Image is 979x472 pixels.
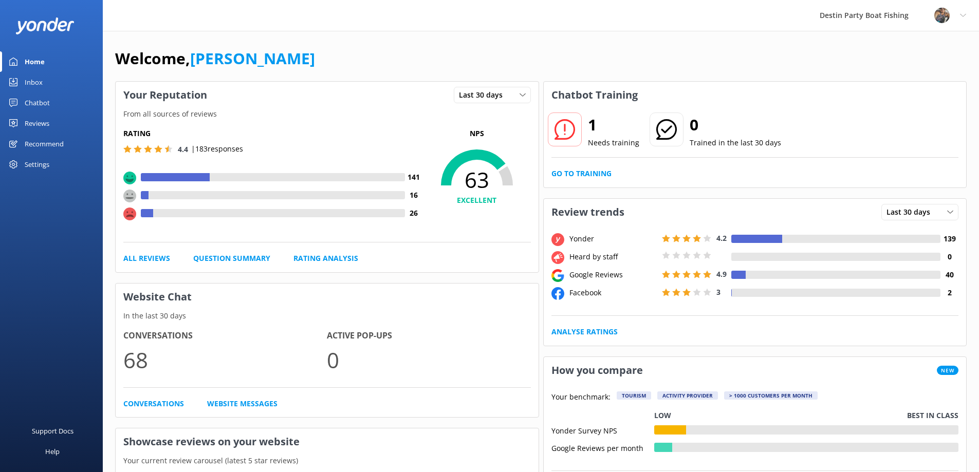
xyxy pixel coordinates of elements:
p: Your current review carousel (latest 5 star reviews) [116,455,539,466]
p: NPS [423,128,531,139]
div: Google Reviews [567,269,659,280]
p: 0 [327,343,530,377]
span: 4.2 [716,233,727,243]
h4: 26 [405,207,423,219]
span: Last 30 days [886,206,936,218]
div: Help [45,441,60,462]
h3: Chatbot Training [544,82,645,108]
div: Recommend [25,134,64,154]
div: Activity Provider [657,391,718,400]
span: 4.4 [178,144,188,154]
h4: 139 [940,233,958,244]
h4: Active Pop-ups [327,329,530,343]
a: Go to Training [551,168,612,179]
h4: 141 [405,172,423,183]
p: | 183 responses [191,143,243,155]
img: yonder-white-logo.png [15,17,75,34]
span: 63 [423,167,531,193]
div: Home [25,51,45,72]
p: Best in class [907,410,958,421]
h4: 2 [940,287,958,298]
h4: Conversations [123,329,327,343]
div: Heard by staff [567,251,659,262]
h3: Showcase reviews on your website [116,428,539,455]
h3: Website Chat [116,284,539,310]
div: Inbox [25,72,43,92]
span: Last 30 days [459,89,509,101]
h2: 1 [588,112,639,137]
h5: Rating [123,128,423,139]
div: Support Docs [32,421,73,441]
h4: 16 [405,190,423,201]
div: Tourism [617,391,651,400]
h4: 0 [940,251,958,262]
a: Website Messages [207,398,278,409]
h3: Your Reputation [116,82,215,108]
h3: Review trends [544,199,632,225]
span: 3 [716,287,721,297]
p: From all sources of reviews [116,108,539,120]
div: Reviews [25,113,49,134]
span: 4.9 [716,269,727,279]
a: [PERSON_NAME] [190,48,315,69]
p: In the last 30 days [116,310,539,322]
a: Rating Analysis [293,253,358,264]
div: Facebook [567,287,659,298]
div: Chatbot [25,92,50,113]
a: Conversations [123,398,184,409]
p: Needs training [588,137,639,148]
p: Your benchmark: [551,391,611,404]
a: All Reviews [123,253,170,264]
div: Yonder [567,233,659,244]
div: Yonder Survey NPS [551,425,654,435]
div: > 1000 customers per month [724,391,818,400]
div: Settings [25,154,49,175]
p: Trained in the last 30 days [690,137,781,148]
h3: How you compare [544,357,651,384]
div: Google Reviews per month [551,443,654,452]
p: 68 [123,343,327,377]
h1: Welcome, [115,46,315,71]
a: Analyse Ratings [551,326,618,337]
h4: 40 [940,269,958,280]
a: Question Summary [193,253,270,264]
h4: EXCELLENT [423,195,531,206]
span: New [937,366,958,375]
img: 250-1666038197.jpg [934,8,950,23]
h2: 0 [690,112,781,137]
p: Low [654,410,671,421]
